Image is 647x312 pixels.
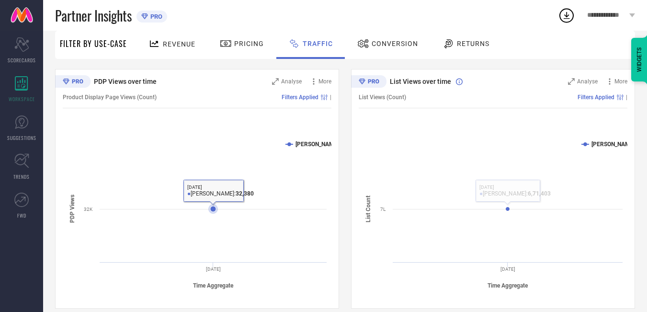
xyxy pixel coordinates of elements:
[63,94,157,101] span: Product Display Page Views (Count)
[577,78,598,85] span: Analyse
[351,75,386,90] div: Premium
[206,266,221,272] text: [DATE]
[272,78,279,85] svg: Zoom
[457,40,489,47] span: Returns
[55,75,91,90] div: Premium
[55,6,132,25] span: Partner Insights
[365,196,372,222] tspan: List Count
[281,78,302,85] span: Analyse
[578,94,614,101] span: Filters Applied
[9,95,35,103] span: WORKSPACE
[8,57,36,64] span: SCORECARDS
[282,94,318,101] span: Filters Applied
[13,173,30,180] span: TRENDS
[84,207,93,212] text: 32K
[148,13,162,20] span: PRO
[193,282,234,289] tspan: Time Aggregate
[500,266,515,272] text: [DATE]
[558,7,575,24] div: Open download list
[488,282,528,289] tspan: Time Aggregate
[372,40,418,47] span: Conversion
[330,94,331,101] span: |
[17,212,26,219] span: FWD
[234,40,264,47] span: Pricing
[390,78,451,85] span: List Views over time
[626,94,627,101] span: |
[295,141,339,148] text: [PERSON_NAME]
[568,78,575,85] svg: Zoom
[614,78,627,85] span: More
[69,195,76,223] tspan: PDP Views
[60,38,127,49] span: Filter By Use-Case
[303,40,333,47] span: Traffic
[318,78,331,85] span: More
[94,78,157,85] span: PDP Views over time
[163,40,195,48] span: Revenue
[7,134,36,141] span: SUGGESTIONS
[591,141,635,148] text: [PERSON_NAME]
[380,207,386,212] text: 7L
[359,94,406,101] span: List Views (Count)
